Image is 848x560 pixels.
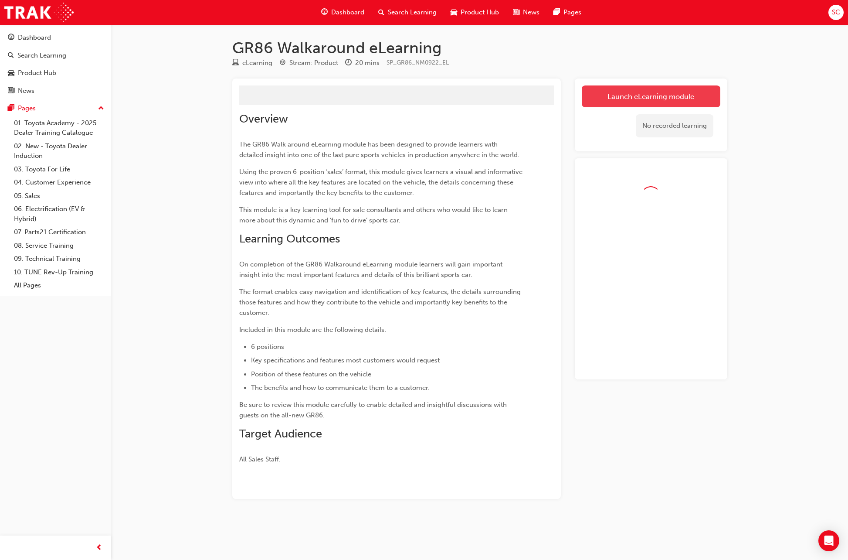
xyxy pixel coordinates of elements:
[8,87,14,95] span: news-icon
[513,7,519,18] span: news-icon
[355,58,380,68] div: 20 mins
[3,28,108,100] button: DashboardSearch LearningProduct HubNews
[96,543,102,553] span: prev-icon
[10,202,108,225] a: 06. Electrification (EV & Hybrid)
[239,427,322,440] span: Target Audience
[832,7,840,17] span: SC
[444,3,506,21] a: car-iconProduct Hub
[828,5,844,20] button: SC
[289,58,338,68] div: Stream: Product
[10,252,108,266] a: 09. Technical Training
[8,69,14,77] span: car-icon
[239,232,340,246] span: Learning Outcomes
[10,266,108,279] a: 10. TUNE Rev-Up Training
[8,34,14,42] span: guage-icon
[239,455,281,463] span: All Sales Staff.
[3,48,108,64] a: Search Learning
[239,112,288,126] span: Overview
[10,116,108,140] a: 01. Toyota Academy - 2025 Dealer Training Catalogue
[232,58,272,68] div: Type
[321,7,328,18] span: guage-icon
[546,3,588,21] a: pages-iconPages
[451,7,457,18] span: car-icon
[251,356,440,364] span: Key specifications and features most customers would request
[18,33,51,43] div: Dashboard
[10,176,108,189] a: 04. Customer Experience
[18,86,34,96] div: News
[18,68,56,78] div: Product Hub
[239,326,386,334] span: Included in this module are the following details:
[523,7,539,17] span: News
[10,239,108,253] a: 08. Service Training
[553,7,560,18] span: pages-icon
[10,279,108,292] a: All Pages
[387,59,449,66] span: Learning resource code
[10,140,108,163] a: 02. New - Toyota Dealer Induction
[10,163,108,176] a: 03. Toyota For Life
[8,105,14,113] span: pages-icon
[251,343,284,351] span: 6 positions
[3,83,108,99] a: News
[8,52,14,60] span: search-icon
[506,3,546,21] a: news-iconNews
[818,530,839,551] div: Open Intercom Messenger
[18,103,36,113] div: Pages
[345,58,380,68] div: Duration
[3,100,108,116] button: Pages
[232,38,727,58] h1: GR86 Walkaround eLearning
[239,168,524,197] span: Using the proven 6-position ‘sales’ format, this module gives learners a visual and informative v...
[17,51,66,61] div: Search Learning
[3,30,108,46] a: Dashboard
[279,58,338,68] div: Stream
[563,7,581,17] span: Pages
[10,225,108,239] a: 07. Parts21 Certification
[582,85,720,107] button: Launch eLearning module
[242,58,272,68] div: eLearning
[239,140,519,159] span: The GR86 Walk around eLearning module has been designed to provide learners with detailed insight...
[3,65,108,81] a: Product Hub
[4,3,74,22] img: Trak
[239,401,509,419] span: Be sure to review this module carefully to enable detailed and insightful discussions with guests...
[636,114,713,137] div: No recorded learning
[239,260,504,279] span: On completion of the GR86 Walkaround eLearning module learners will gain important insight into t...
[388,7,437,17] span: Search Learning
[279,59,286,67] span: target-icon
[251,370,371,378] span: Position of these features on the vehicle
[378,7,384,18] span: search-icon
[461,7,499,17] span: Product Hub
[345,59,352,67] span: clock-icon
[239,288,522,317] span: The format enables easy navigation and identification of key features, the details surrounding th...
[10,189,108,203] a: 05. Sales
[98,103,104,114] span: up-icon
[314,3,371,21] a: guage-iconDashboard
[331,7,364,17] span: Dashboard
[232,59,239,67] span: learningResourceType_ELEARNING-icon
[251,384,430,392] span: The benefits and how to communicate them to a customer.
[371,3,444,21] a: search-iconSearch Learning
[239,206,509,224] span: This module is a key learning tool for sale consultants and others who would like to learn more a...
